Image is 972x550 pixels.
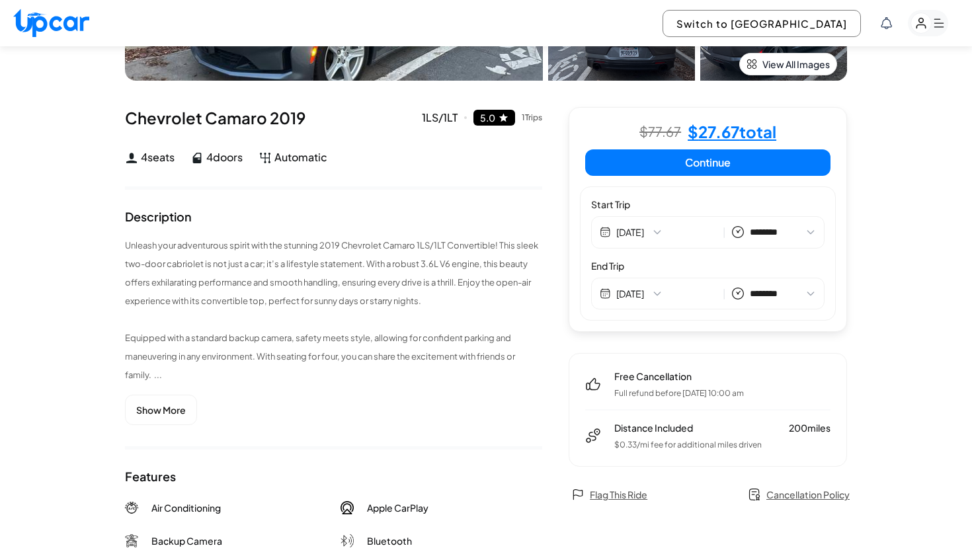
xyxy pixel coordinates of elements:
span: $77.67 [639,125,681,138]
span: Backup Camera [151,534,222,547]
p: Full refund before [DATE] 10:00 am [614,388,744,399]
button: Continue [585,149,830,176]
span: Automatic [274,149,327,165]
div: 1LS/1LT [422,110,467,126]
span: Bluetooth [367,534,412,547]
span: View All Images [762,58,830,71]
img: Upcar Logo [13,9,89,37]
p: $ 0.33 /mi fee for additional miles driven [614,440,830,450]
img: Apple CarPlay [341,501,354,514]
img: Backup Camera [125,534,138,547]
span: Apple CarPlay [367,501,428,514]
img: view-all [747,59,757,69]
button: Switch to [GEOGRAPHIC_DATA] [663,10,861,37]
img: Bluetooth [341,534,354,547]
img: policy.svg [748,488,761,501]
span: Cancellation Policy [766,488,850,501]
button: Show More [125,395,197,425]
img: Air Conditioning [125,501,138,514]
span: Air Conditioning [151,501,221,514]
img: distance-included [585,428,601,444]
h4: $ 27.67 total [688,124,776,139]
button: [DATE] [616,287,717,300]
div: Description [125,211,192,223]
span: Free Cancellation [614,370,744,383]
span: | [723,225,726,240]
button: [DATE] [616,225,717,239]
span: 200 miles [789,421,830,434]
span: Distance Included [614,421,693,434]
button: View All Images [739,53,837,75]
img: free-cancel [585,376,601,392]
span: | [723,286,726,301]
span: 4 doors [206,149,243,165]
span: Flag This Ride [590,488,647,501]
label: Start Trip [591,198,825,211]
p: Unleash your adventurous spirit with the stunning 2019 Chevrolet Camaro 1LS/1LT Convertible! This... [125,236,542,384]
div: 1 Trips [522,114,542,122]
span: 4 seats [141,149,175,165]
div: 5.0 [480,113,495,122]
img: flag.svg [571,488,585,501]
div: Chevrolet Camaro 2019 [125,107,542,128]
label: End Trip [591,259,825,272]
img: star [498,112,508,123]
div: Features [125,471,176,483]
